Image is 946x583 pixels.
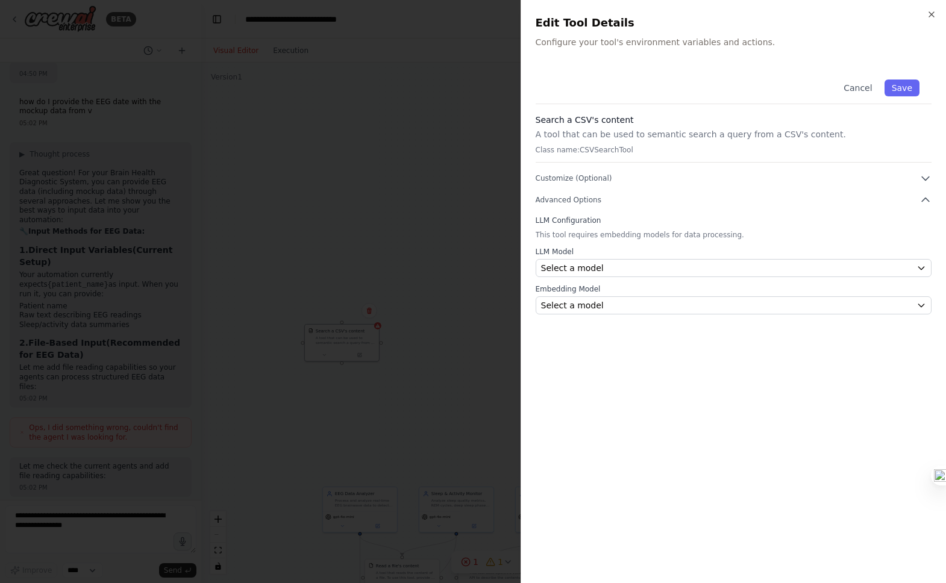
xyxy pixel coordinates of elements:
span: Advanced Options [536,195,601,205]
span: Select a model [541,262,604,274]
button: Save [885,79,919,96]
button: Cancel [836,79,879,96]
button: Customize (Optional) [536,172,932,184]
h3: Search a CSV's content [536,114,932,126]
label: LLM Configuration [536,216,932,225]
span: Select a model [541,299,604,311]
p: This tool requires embedding models for data processing. [536,230,932,240]
button: Select a model [536,259,932,277]
p: Class name: CSVSearchTool [536,145,932,155]
label: Embedding Model [536,284,932,294]
h2: Edit Tool Details [536,14,932,31]
p: A tool that can be used to semantic search a query from a CSV's content. [536,128,932,140]
p: Configure your tool's environment variables and actions. [536,36,932,48]
button: Select a model [536,296,932,314]
button: Advanced Options [536,194,932,206]
label: LLM Model [536,247,932,257]
span: Customize (Optional) [536,173,612,183]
